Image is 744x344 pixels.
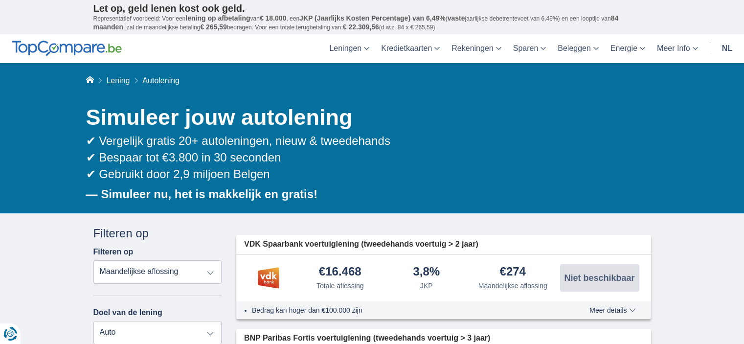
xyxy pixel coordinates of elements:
[448,14,465,22] span: vaste
[244,333,490,344] span: BNP Paribas Fortis voertuiglening (tweedehands voertuig > 3 jaar)
[12,41,122,56] img: TopCompare
[93,308,162,317] label: Doel van de lening
[200,23,227,31] span: € 265,59
[93,2,651,14] p: Let op, geld lenen kost ook geld.
[589,307,635,314] span: Meer details
[93,14,619,31] span: 84 maanden
[605,34,651,63] a: Energie
[244,239,478,250] span: VDK Spaarbank voertuiglening (tweedehands voertuig > 2 jaar)
[552,34,605,63] a: Beleggen
[582,306,643,314] button: Meer details
[299,14,446,22] span: JKP (Jaarlijks Kosten Percentage) van 6,49%
[420,281,433,291] div: JKP
[260,14,287,22] span: € 18.000
[316,281,364,291] div: Totale aflossing
[244,266,293,290] img: product.pl.alt VDK bank
[507,34,552,63] a: Sparen
[86,102,651,133] h1: Simuleer jouw autolening
[86,187,318,201] b: — Simuleer nu, het is makkelijk en gratis!
[252,305,554,315] li: Bedrag kan hoger dan €100.000 zijn
[323,34,375,63] a: Leningen
[93,225,222,242] div: Filteren op
[446,34,507,63] a: Rekeningen
[86,133,651,183] div: ✔ Vergelijk gratis 20+ autoleningen, nieuw & tweedehands ✔ Bespaar tot €3.800 in 30 seconden ✔ Ge...
[500,266,526,279] div: €274
[185,14,250,22] span: lening op afbetaling
[716,34,738,63] a: nl
[319,266,361,279] div: €16.468
[560,264,639,292] button: Niet beschikbaar
[375,34,446,63] a: Kredietkaarten
[142,76,180,85] span: Autolening
[564,274,634,282] span: Niet beschikbaar
[478,281,547,291] div: Maandelijkse aflossing
[651,34,704,63] a: Meer Info
[86,76,94,85] a: Home
[413,266,440,279] div: 3,8%
[93,248,134,256] label: Filteren op
[106,76,130,85] a: Lening
[93,14,651,32] p: Representatief voorbeeld: Voor een van , een ( jaarlijkse debetrentevoet van 6,49%) en een loopti...
[343,23,379,31] span: € 22.309,56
